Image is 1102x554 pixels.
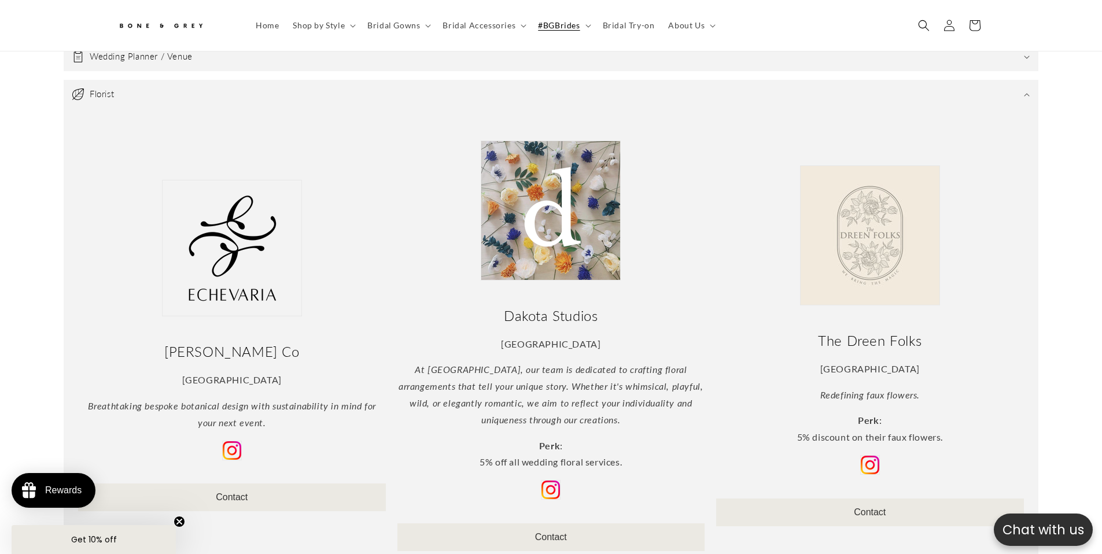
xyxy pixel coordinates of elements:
summary: Bridal Accessories [436,13,531,38]
i: At [GEOGRAPHIC_DATA], our team is dedicated to crafting floral arrangements that tell your unique... [399,364,703,424]
button: Contact [78,483,386,511]
b: Perk [858,415,879,426]
img: Bone and Grey Bridal [117,16,204,35]
span: Home [256,20,279,31]
h2: Dakota Studios [397,306,705,324]
p: Chat with us [994,520,1093,540]
a: Contact [216,492,248,502]
h2: [PERSON_NAME] Co [78,342,386,360]
summary: Florist [64,80,1038,109]
h3: Wedding Planner / Venue [90,51,193,62]
img: Instagram | Bone and Grey Bridal [541,480,561,500]
button: Open chatbox [994,514,1093,546]
button: Contact [397,523,705,551]
i: Redefining faux flowers. [820,389,920,400]
img: Instagram | Bone and Grey Bridal [222,440,242,460]
span: Get 10% off [71,534,117,545]
a: Home [249,13,286,38]
h2: The Dreen Folks [716,331,1024,349]
div: Get 10% offClose teaser [12,525,176,554]
div: Rewards [45,485,82,496]
summary: Shop by Style [286,13,360,38]
summary: #BGBrides [531,13,595,38]
img: Instagram | Bone and Grey Bridal [860,455,880,474]
a: Contact [535,531,567,541]
i: Breathtaking bespoke botanical design with sustainability in mind for your next event. [88,400,376,427]
span: About Us [668,20,705,31]
span: #BGBrides [538,20,580,31]
p: : 5% off all wedding floral services. [397,437,705,471]
span: Bridal Accessories [443,20,515,31]
button: Close teaser [174,516,185,527]
summary: Search [911,13,937,38]
a: Contact [854,507,886,516]
summary: About Us [661,13,720,38]
span: Bridal Gowns [367,20,420,31]
img: Echevaria Co | Bone and Grey Bridal Florist Partners in Asia [162,180,302,316]
span: Shop by Style [293,20,345,31]
h3: Florist [90,88,114,100]
summary: Wedding Planner / Venue [64,42,1038,71]
span: Bridal Try-on [603,20,655,31]
p: [GEOGRAPHIC_DATA] [78,372,386,389]
a: Bridal Try-on [596,13,662,38]
p: [GEOGRAPHIC_DATA] [397,335,705,352]
b: Perk [539,439,560,450]
img: Dakota Studios | Bone and Grey Bridal Florist Partners in Asia [481,140,621,280]
a: Bone and Grey Bridal [113,12,237,39]
summary: Bridal Gowns [360,13,436,38]
button: Contact [716,498,1024,526]
p: : 5% discount on their faux flowers. [716,412,1024,446]
p: [GEOGRAPHIC_DATA] [716,360,1024,377]
img: The Dreen Folks | Bone and Grey Bridal Florist Partners in Asia [800,165,940,305]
